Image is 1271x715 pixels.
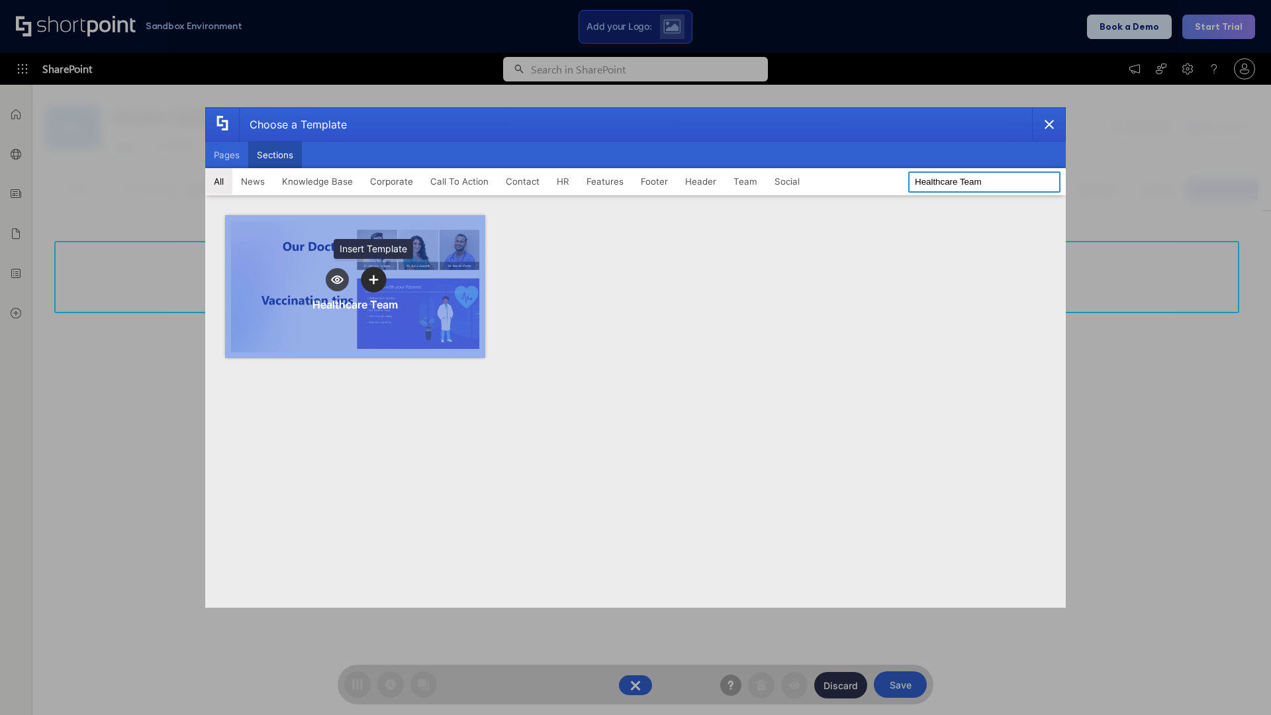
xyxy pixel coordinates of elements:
[725,168,766,195] button: Team
[632,168,677,195] button: Footer
[273,168,361,195] button: Knowledge Base
[205,107,1066,608] div: template selector
[1205,651,1271,715] iframe: Chat Widget
[232,168,273,195] button: News
[205,142,248,168] button: Pages
[578,168,632,195] button: Features
[908,171,1060,193] input: Search
[548,168,578,195] button: HR
[248,142,302,168] button: Sections
[205,168,232,195] button: All
[677,168,725,195] button: Header
[239,108,347,141] div: Choose a Template
[766,168,808,195] button: Social
[422,168,497,195] button: Call To Action
[497,168,548,195] button: Contact
[361,168,422,195] button: Corporate
[312,298,398,311] div: Healthcare Team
